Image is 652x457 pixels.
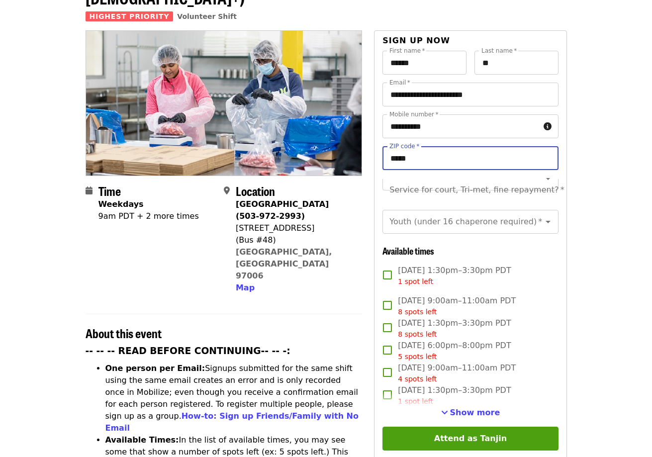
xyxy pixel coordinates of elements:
[382,83,558,106] input: Email
[236,283,255,292] span: Map
[86,31,362,175] img: July/Aug/Sept - Beaverton: Repack/Sort (age 10+) organized by Oregon Food Bank
[398,308,437,316] span: 8 spots left
[481,48,517,54] label: Last name
[382,427,558,451] button: Attend as Tanjin
[105,435,179,445] strong: Available Times:
[398,340,511,362] span: [DATE] 6:00pm–8:00pm PDT
[86,346,290,356] strong: -- -- -- READ BEFORE CONTINUING-- -- -:
[474,51,559,75] input: Last name
[389,48,425,54] label: First name
[398,397,433,405] span: 1 spot left
[398,384,511,407] span: [DATE] 1:30pm–3:30pm PDT
[541,172,555,185] button: Open
[382,146,558,170] input: ZIP code
[236,222,354,234] div: [STREET_ADDRESS]
[98,210,199,222] div: 9am PDT + 2 more times
[382,114,539,138] input: Mobile number
[382,36,450,45] span: Sign up now
[236,247,332,280] a: [GEOGRAPHIC_DATA], [GEOGRAPHIC_DATA] 97006
[86,11,174,21] span: Highest Priority
[86,324,162,342] span: About this event
[398,277,433,285] span: 1 spot left
[105,363,363,434] li: Signups submitted for the same shift using the same email creates an error and is only recorded o...
[105,364,205,373] strong: One person per Email:
[86,186,93,195] i: calendar icon
[389,111,438,117] label: Mobile number
[398,353,437,361] span: 5 spots left
[541,215,555,229] button: Open
[236,282,255,294] button: Map
[105,411,359,433] a: How-to: Sign up Friends/Family with No Email
[398,295,516,317] span: [DATE] 9:00am–11:00am PDT
[398,362,516,384] span: [DATE] 9:00am–11:00am PDT
[382,51,466,75] input: First name
[450,408,500,417] span: Show more
[224,186,230,195] i: map-marker-alt icon
[98,199,144,209] strong: Weekdays
[398,330,437,338] span: 8 spots left
[544,122,552,131] i: circle-info icon
[98,182,121,199] span: Time
[236,234,354,246] div: (Bus #48)
[398,375,437,383] span: 4 spots left
[441,407,500,419] button: See more timeslots
[236,182,275,199] span: Location
[398,317,511,340] span: [DATE] 1:30pm–3:30pm PDT
[236,199,329,221] strong: [GEOGRAPHIC_DATA] (503-972-2993)
[389,143,419,149] label: ZIP code
[382,244,434,257] span: Available times
[398,265,511,287] span: [DATE] 1:30pm–3:30pm PDT
[389,80,410,86] label: Email
[177,12,237,20] a: Volunteer Shift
